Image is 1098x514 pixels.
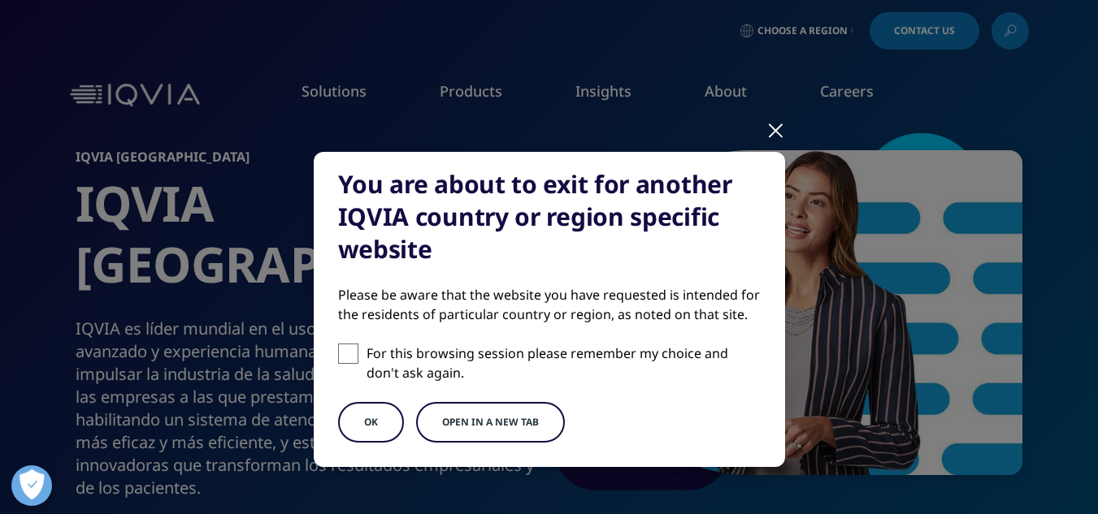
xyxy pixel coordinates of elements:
div: Please be aware that the website you have requested is intended for the residents of particular c... [338,285,761,324]
p: For this browsing session please remember my choice and don't ask again. [367,343,761,382]
button: OK [338,402,404,443]
div: You are about to exit for another IQVIA country or region specific website [338,168,761,266]
button: Open in a new tab [416,402,565,443]
button: Abrir preferencias [11,465,52,506]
